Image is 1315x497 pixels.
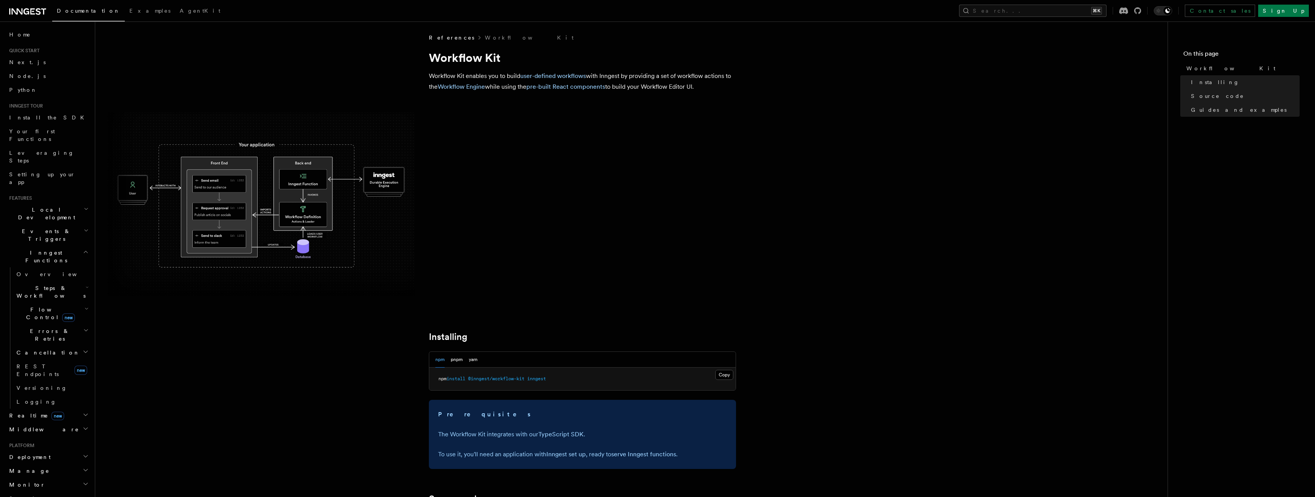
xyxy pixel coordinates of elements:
[13,346,90,359] button: Cancellation
[6,426,79,433] span: Middleware
[51,412,64,420] span: new
[438,411,532,418] strong: Prerequisites
[6,124,90,146] a: Your first Functions
[13,281,90,303] button: Steps & Workflows
[9,59,46,65] span: Next.js
[6,249,83,264] span: Inngest Functions
[520,72,586,80] a: user-defined workflows
[1258,5,1309,17] a: Sign Up
[538,431,584,438] a: TypeScript SDK
[6,450,90,464] button: Deployment
[13,324,90,346] button: Errors & Retries
[6,267,90,409] div: Inngest Functions
[6,467,50,475] span: Manage
[13,284,86,300] span: Steps & Workflows
[1091,7,1102,15] kbd: ⌘K
[52,2,125,22] a: Documentation
[6,103,43,109] span: Inngest tour
[6,481,45,489] span: Monitor
[62,313,75,322] span: new
[13,306,84,321] span: Flow Control
[6,412,64,419] span: Realtime
[468,376,524,381] span: @inngest/workflow-kit
[438,429,727,440] p: The Workflow Kit integrates with our .
[1191,92,1244,100] span: Source code
[6,206,84,221] span: Local Development
[9,73,46,79] span: Node.js
[6,146,90,167] a: Leveraging Steps
[429,34,474,41] span: References
[9,31,31,38] span: Home
[959,5,1107,17] button: Search...⌘K
[9,150,74,164] span: Leveraging Steps
[429,51,736,65] h1: Workflow Kit
[13,349,80,356] span: Cancellation
[438,83,485,90] a: Workflow Engine
[1183,61,1300,75] a: Workflow Kit
[13,381,90,395] a: Versioning
[1183,49,1300,61] h4: On this page
[6,111,90,124] a: Install the SDK
[175,2,225,21] a: AgentKit
[546,451,586,458] a: Inngest set up
[429,71,736,92] p: Workflow Kit enables you to build with Inngest by providing a set of workflow actions to the whil...
[13,395,90,409] a: Logging
[6,203,90,224] button: Local Development
[6,83,90,97] a: Python
[447,376,465,381] span: install
[6,409,90,422] button: Realtimenew
[1191,106,1287,114] span: Guides and examples
[17,385,67,391] span: Versioning
[6,246,90,267] button: Inngest Functions
[6,55,90,69] a: Next.js
[13,359,90,381] a: REST Endpointsnew
[9,114,89,121] span: Install the SDK
[9,171,75,185] span: Setting up your app
[17,271,96,277] span: Overview
[6,422,90,436] button: Middleware
[611,451,676,458] a: serve Inngest functions
[438,449,727,460] p: To use it, you'll need an application with , ready to .
[9,87,37,93] span: Python
[9,128,55,142] span: Your first Functions
[6,167,90,189] a: Setting up your app
[429,331,467,342] a: Installing
[1188,75,1300,89] a: Installing
[13,327,83,343] span: Errors & Retries
[125,2,175,21] a: Examples
[485,34,574,41] a: Workflow Kit
[57,8,120,14] span: Documentation
[469,352,478,368] button: yarn
[6,69,90,83] a: Node.js
[74,366,87,375] span: new
[435,352,445,368] button: npm
[6,224,90,246] button: Events & Triggers
[180,8,220,14] span: AgentKit
[6,453,51,461] span: Deployment
[1186,65,1275,72] span: Workflow Kit
[1188,103,1300,117] a: Guides and examples
[451,352,463,368] button: pnpm
[6,195,32,201] span: Features
[13,303,90,324] button: Flow Controlnew
[6,227,84,243] span: Events & Triggers
[17,363,59,377] span: REST Endpoints
[438,376,447,381] span: npm
[17,399,56,405] span: Logging
[6,442,35,449] span: Platform
[1185,5,1255,17] a: Contact sales
[527,376,546,381] span: inngest
[1191,78,1239,86] span: Installing
[715,370,733,380] button: Copy
[108,112,415,296] img: The Workflow Kit provides a Workflow Engine to compose workflow actions on the back end and a set...
[129,8,170,14] span: Examples
[6,48,40,54] span: Quick start
[13,267,90,281] a: Overview
[6,464,90,478] button: Manage
[526,83,605,90] a: pre-built React components
[1154,6,1172,15] button: Toggle dark mode
[6,478,90,492] button: Monitor
[6,28,90,41] a: Home
[1188,89,1300,103] a: Source code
